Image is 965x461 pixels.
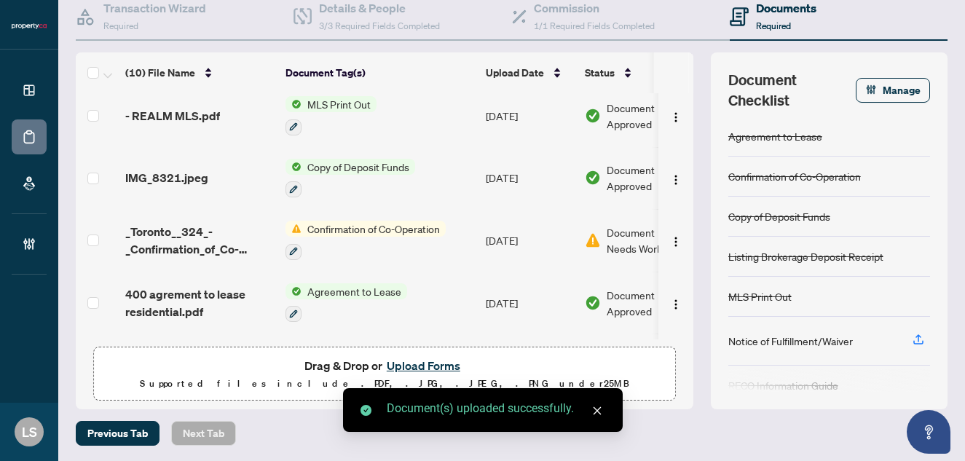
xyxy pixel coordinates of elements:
td: [DATE] [480,209,579,272]
img: Status Icon [285,221,302,237]
button: Logo [664,166,688,189]
th: Document Tag(s) [280,52,480,93]
img: Status Icon [285,159,302,175]
span: 3/3 Required Fields Completed [319,20,440,31]
div: Copy of Deposit Funds [728,208,830,224]
span: Document Approved [607,162,697,194]
img: Logo [670,299,682,310]
button: Status IconCopy of Deposit Funds [285,159,415,198]
span: Status [585,65,615,81]
img: Status Icon [285,96,302,112]
button: Status IconConfirmation of Co-Operation [285,221,446,260]
img: Logo [670,236,682,248]
span: Drag & Drop or [304,356,465,375]
div: Confirmation of Co-Operation [728,168,861,184]
span: 1/1 Required Fields Completed [534,20,655,31]
img: Document Status [585,232,601,248]
img: logo [12,22,47,31]
span: Upload Date [486,65,544,81]
span: close [592,406,602,416]
img: Document Status [585,295,601,311]
button: Upload Forms [382,356,465,375]
span: Confirmation of Co-Operation [302,221,446,237]
div: Listing Brokerage Deposit Receipt [728,248,883,264]
div: Notice of Fulfillment/Waiver [728,333,853,349]
span: Required [756,20,791,31]
div: Document(s) uploaded successfully. [387,400,605,417]
td: [DATE] [480,84,579,147]
button: Logo [664,104,688,127]
th: Upload Date [480,52,579,93]
span: _Toronto__324_-_Confirmation_of_Co-operation_and_Representation___Tenant_Landlord.pdf [125,223,274,258]
span: check-circle [361,405,371,416]
button: Logo [664,291,688,315]
span: Previous Tab [87,422,148,445]
div: Agreement to Lease [728,128,822,144]
span: Required [103,20,138,31]
span: IMG_8321.jpeg [125,169,208,186]
a: Close [589,403,605,419]
td: [DATE] [480,334,579,396]
button: Manage [856,78,930,103]
span: Manage [883,79,921,102]
img: Status Icon [285,283,302,299]
button: Status IconAgreement to Lease [285,283,407,323]
td: [DATE] [480,147,579,210]
span: Document Checklist [728,70,856,111]
span: (10) File Name [125,65,195,81]
span: MLS Print Out [302,96,377,112]
span: Document Needs Work [607,224,682,256]
span: LS [22,422,37,442]
th: (10) File Name [119,52,280,93]
span: Document Approved [607,100,697,132]
span: Document Approved [607,287,697,319]
img: Document Status [585,170,601,186]
button: Open asap [907,410,950,454]
button: Next Tab [171,421,236,446]
span: 400 agrement to lease residential.pdf [125,285,274,320]
button: Logo [664,229,688,252]
p: Supported files include .PDF, .JPG, .JPEG, .PNG under 25 MB [103,375,666,393]
span: Agreement to Lease [302,283,407,299]
img: Logo [670,111,682,123]
span: Drag & Drop orUpload FormsSupported files include .PDF, .JPG, .JPEG, .PNG under25MB [94,347,675,401]
img: Document Status [585,108,601,124]
span: - REALM MLS.pdf [125,107,220,125]
th: Status [579,52,703,93]
img: Logo [670,174,682,186]
span: Copy of Deposit Funds [302,159,415,175]
button: Status IconMLS Print Out [285,96,377,135]
td: [DATE] [480,272,579,334]
div: MLS Print Out [728,288,792,304]
button: Previous Tab [76,421,159,446]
